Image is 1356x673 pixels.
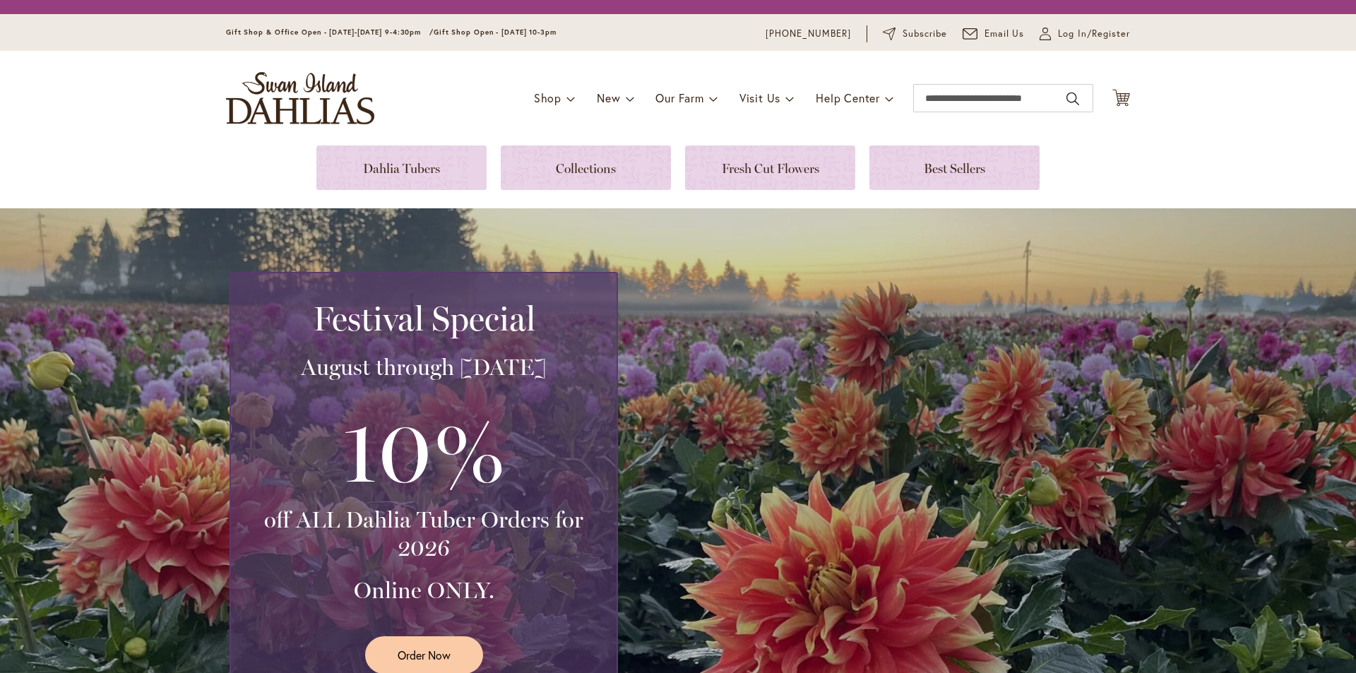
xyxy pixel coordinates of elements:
span: Log In/Register [1058,27,1130,41]
h3: off ALL Dahlia Tuber Orders for 2026 [248,506,600,562]
span: Shop [534,90,561,105]
h3: August through [DATE] [248,353,600,381]
span: Visit Us [739,90,780,105]
span: Subscribe [903,27,947,41]
h3: 10% [248,395,600,506]
span: New [597,90,620,105]
a: store logo [226,72,374,124]
span: Order Now [398,647,451,663]
span: Gift Shop & Office Open - [DATE]-[DATE] 9-4:30pm / [226,28,434,37]
h3: Online ONLY. [248,576,600,604]
span: Help Center [816,90,880,105]
a: Subscribe [883,27,947,41]
span: Gift Shop Open - [DATE] 10-3pm [434,28,557,37]
a: [PHONE_NUMBER] [766,27,851,41]
button: Search [1066,88,1079,110]
span: Email Us [985,27,1025,41]
span: Our Farm [655,90,703,105]
a: Log In/Register [1040,27,1130,41]
h2: Festival Special [248,299,600,338]
a: Email Us [963,27,1025,41]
